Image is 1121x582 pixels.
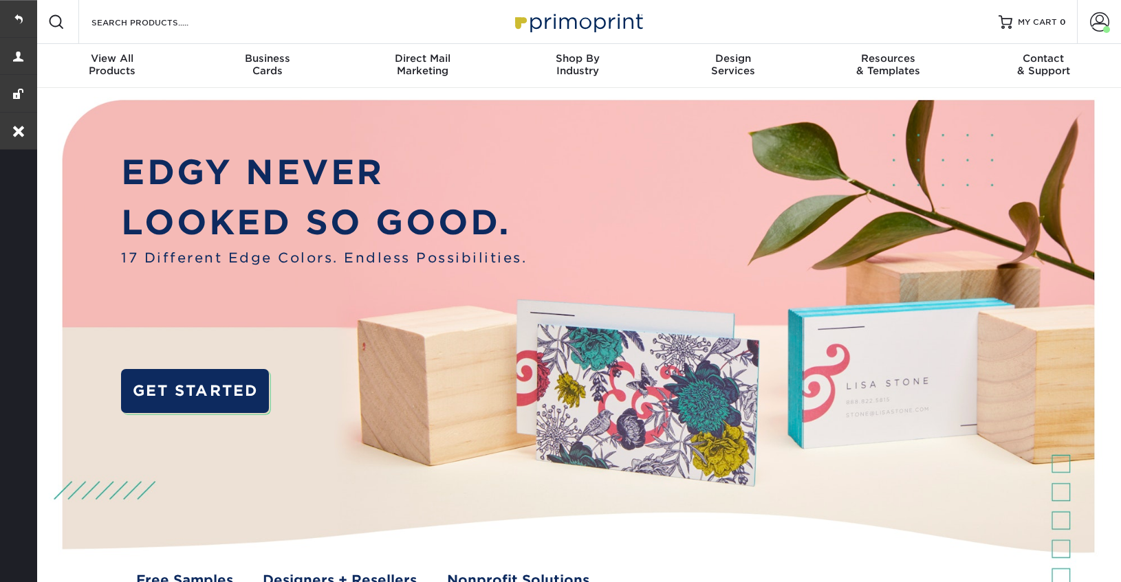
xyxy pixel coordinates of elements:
a: GET STARTED [121,369,269,413]
span: Shop By [500,52,655,65]
div: Services [655,52,811,77]
span: 0 [1060,17,1066,27]
div: & Support [966,52,1121,77]
a: Shop ByIndustry [500,44,655,88]
span: Direct Mail [345,52,500,65]
div: Cards [190,52,345,77]
a: View AllProducts [34,44,190,88]
p: LOOKED SO GOOD. [121,197,527,247]
div: Products [34,52,190,77]
div: Marketing [345,52,500,77]
a: Direct MailMarketing [345,44,500,88]
span: View All [34,52,190,65]
span: Design [655,52,811,65]
a: Resources& Templates [811,44,966,88]
span: 17 Different Edge Colors. Endless Possibilities. [121,248,527,268]
span: MY CART [1018,16,1057,28]
span: Resources [811,52,966,65]
img: Primoprint [509,7,646,36]
a: BusinessCards [190,44,345,88]
a: DesignServices [655,44,811,88]
span: Business [190,52,345,65]
span: Contact [966,52,1121,65]
p: EDGY NEVER [121,147,527,197]
a: Contact& Support [966,44,1121,88]
div: & Templates [811,52,966,77]
div: Industry [500,52,655,77]
input: SEARCH PRODUCTS..... [90,14,224,30]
